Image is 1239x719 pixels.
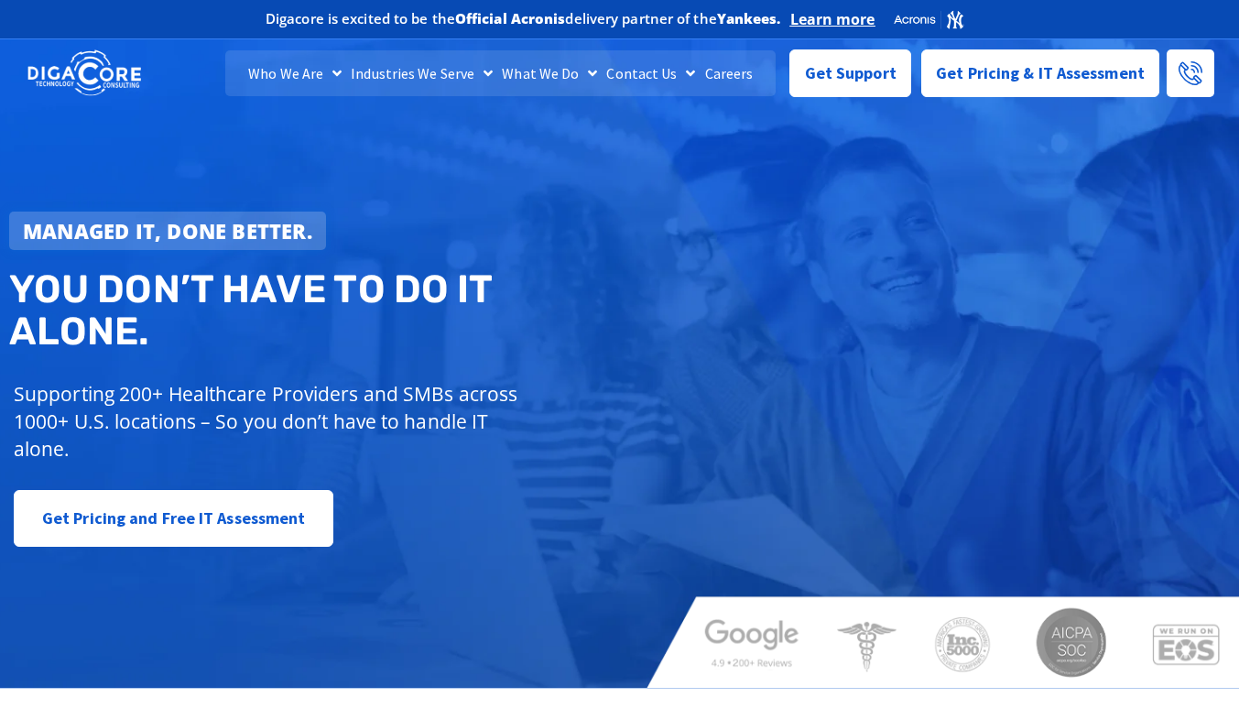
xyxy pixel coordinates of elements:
[23,217,312,245] strong: Managed IT, done better.
[9,268,634,353] h2: You don’t have to do IT alone.
[266,12,781,26] h2: Digacore is excited to be the delivery partner of the
[225,50,776,96] nav: Menu
[455,9,566,27] b: Official Acronis
[14,490,333,547] a: Get Pricing and Free IT Assessment
[27,49,141,98] img: DigaCore Technology Consulting
[701,50,758,96] a: Careers
[9,212,326,250] a: Managed IT, done better.
[893,9,964,30] img: Acronis
[805,55,897,92] span: Get Support
[497,50,602,96] a: What We Do
[790,10,875,28] a: Learn more
[244,50,346,96] a: Who We Are
[346,50,497,96] a: Industries We Serve
[14,380,521,463] p: Supporting 200+ Healthcare Providers and SMBs across 1000+ U.S. locations – So you don’t have to ...
[936,55,1145,92] span: Get Pricing & IT Assessment
[42,500,305,537] span: Get Pricing and Free IT Assessment
[789,49,911,97] a: Get Support
[717,9,781,27] b: Yankees.
[921,49,1159,97] a: Get Pricing & IT Assessment
[602,50,700,96] a: Contact Us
